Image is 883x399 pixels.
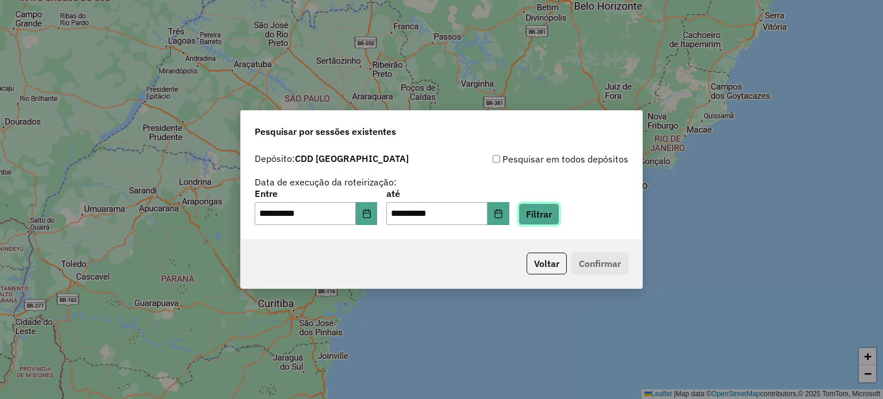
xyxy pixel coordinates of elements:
[295,153,409,164] strong: CDD [GEOGRAPHIC_DATA]
[527,253,567,274] button: Voltar
[255,152,409,165] label: Depósito:
[487,202,509,225] button: Choose Date
[441,152,628,166] div: Pesquisar em todos depósitos
[356,202,378,225] button: Choose Date
[255,175,397,189] label: Data de execução da roteirização:
[519,203,559,225] button: Filtrar
[255,187,377,200] label: Entre
[255,125,396,138] span: Pesquisar por sessões existentes
[386,187,509,200] label: até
